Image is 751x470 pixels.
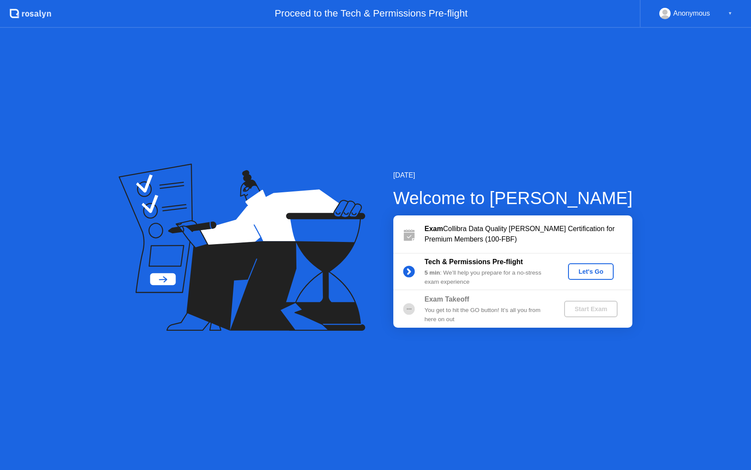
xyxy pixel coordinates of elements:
[673,8,710,19] div: Anonymous
[568,305,614,312] div: Start Exam
[728,8,732,19] div: ▼
[425,295,469,303] b: Exam Takeoff
[393,185,633,211] div: Welcome to [PERSON_NAME]
[425,258,523,265] b: Tech & Permissions Pre-flight
[568,263,614,280] button: Let's Go
[564,301,618,317] button: Start Exam
[425,225,443,232] b: Exam
[425,306,550,324] div: You get to hit the GO button! It’s all you from here on out
[425,224,632,245] div: Collibra Data Quality [PERSON_NAME] Certification for Premium Members (100-FBF)
[425,269,550,286] div: : We’ll help you prepare for a no-stress exam experience
[425,269,440,276] b: 5 min
[572,268,610,275] div: Let's Go
[393,170,633,181] div: [DATE]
